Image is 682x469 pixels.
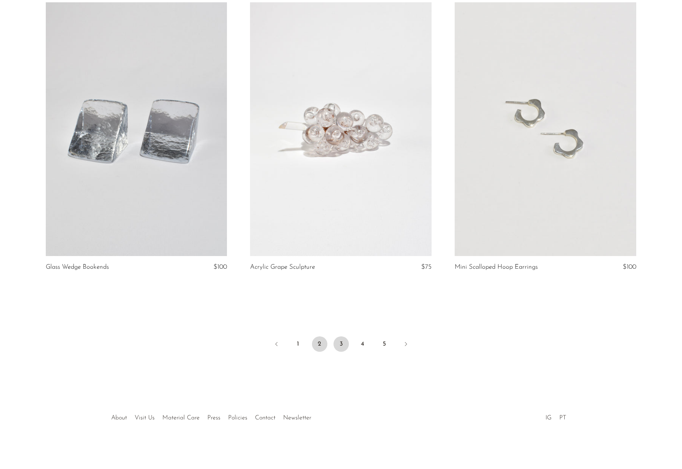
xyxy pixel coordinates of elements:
[213,264,227,270] span: $100
[207,415,220,421] a: Press
[623,264,636,270] span: $100
[255,415,275,421] a: Contact
[46,264,109,271] a: Glass Wedge Bookends
[250,264,315,271] a: Acrylic Grape Sculpture
[421,264,432,270] span: $75
[312,336,327,352] span: 2
[542,409,570,423] ul: Social Medias
[162,415,200,421] a: Material Care
[355,336,370,352] a: 4
[269,336,284,353] a: Previous
[333,336,349,352] a: 3
[545,415,552,421] a: IG
[559,415,566,421] a: PT
[228,415,247,421] a: Policies
[377,336,392,352] a: 5
[111,415,127,421] a: About
[398,336,414,353] a: Next
[455,264,538,271] a: Mini Scalloped Hoop Earrings
[135,415,155,421] a: Visit Us
[290,336,306,352] a: 1
[107,409,315,423] ul: Quick links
